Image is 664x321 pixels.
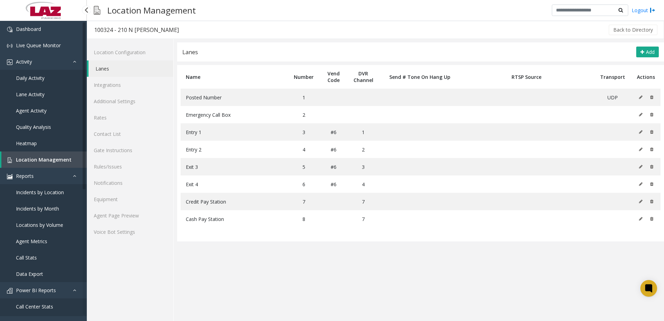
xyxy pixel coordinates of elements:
[87,158,173,175] a: Rules/Issues
[182,48,198,57] div: Lanes
[7,27,13,32] img: 'icon'
[287,123,320,141] td: 3
[287,65,320,89] th: Number
[16,287,56,294] span: Power BI Reports
[320,158,347,175] td: #6
[186,198,226,205] span: Credit Pay Station
[87,77,173,93] a: Integrations
[594,65,632,89] th: Transport
[347,158,380,175] td: 3
[87,109,173,126] a: Rates
[287,141,320,158] td: 4
[594,89,632,106] td: UDP
[186,94,222,101] span: Posted Number
[347,193,380,210] td: 7
[320,175,347,193] td: #6
[16,140,37,147] span: Heatmap
[287,175,320,193] td: 6
[16,91,44,98] span: Lane Activity
[87,126,173,142] a: Contact List
[16,303,53,310] span: Call Center Stats
[650,7,655,14] img: logout
[186,216,224,222] span: Cash Pay Station
[347,65,380,89] th: DVR Channel
[87,142,173,158] a: Gate Instructions
[347,210,380,228] td: 7
[347,175,380,193] td: 4
[16,254,37,261] span: Call Stats
[16,173,34,179] span: Reports
[609,25,657,35] button: Back to Directory
[287,89,320,106] td: 1
[87,207,173,224] a: Agent Page Preview
[16,205,59,212] span: Incidents by Month
[287,158,320,175] td: 5
[87,44,173,60] a: Location Configuration
[7,43,13,49] img: 'icon'
[16,124,51,130] span: Quality Analysis
[347,141,380,158] td: 2
[104,2,199,19] h3: Location Management
[636,47,659,58] button: Add
[1,151,87,168] a: Location Management
[320,123,347,141] td: #6
[16,238,47,245] span: Agent Metrics
[186,112,231,118] span: Emergency Call Box
[320,65,347,89] th: Vend Code
[87,93,173,109] a: Additional Settings
[7,288,13,294] img: 'icon'
[186,181,198,188] span: Exit 4
[646,49,655,55] span: Add
[16,75,44,81] span: Daily Activity
[186,164,198,170] span: Exit 3
[7,174,13,179] img: 'icon'
[89,60,173,77] a: Lanes
[16,189,64,196] span: Incidents by Location
[94,2,100,19] img: pageIcon
[16,58,32,65] span: Activity
[632,7,655,14] a: Logout
[87,175,173,191] a: Notifications
[16,222,63,228] span: Locations by Volume
[460,65,593,89] th: RTSP Source
[287,210,320,228] td: 8
[181,65,287,89] th: Name
[186,129,201,135] span: Entry 1
[347,123,380,141] td: 1
[186,146,201,153] span: Entry 2
[7,157,13,163] img: 'icon'
[87,191,173,207] a: Equipment
[320,141,347,158] td: #6
[16,271,43,277] span: Data Export
[287,106,320,123] td: 2
[287,193,320,210] td: 7
[631,65,661,89] th: Actions
[380,65,460,89] th: Send # Tone On Hang Up
[16,42,61,49] span: Live Queue Monitor
[16,26,41,32] span: Dashboard
[94,25,179,34] div: 100324 - 210 N [PERSON_NAME]
[87,224,173,240] a: Voice Bot Settings
[16,156,72,163] span: Location Management
[7,59,13,65] img: 'icon'
[16,107,47,114] span: Agent Activity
